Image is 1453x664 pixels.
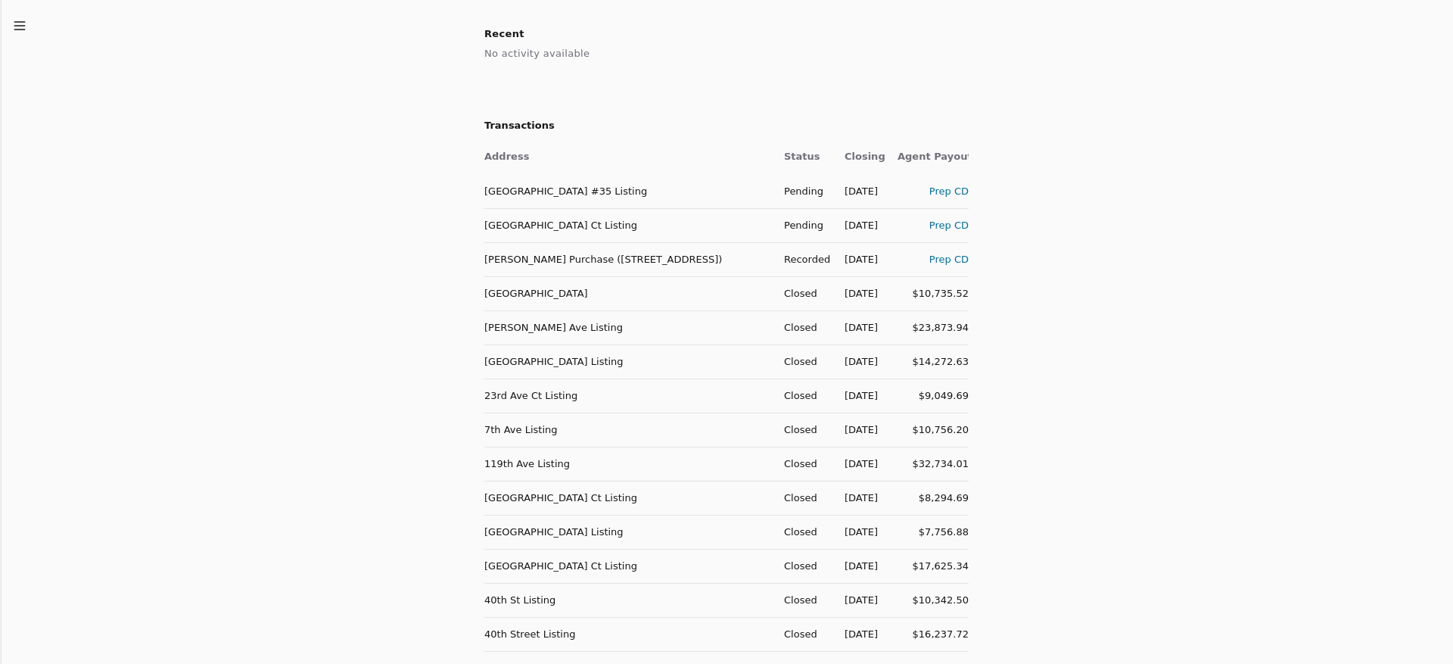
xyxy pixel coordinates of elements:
td: Closed [772,344,832,379]
td: Closed [772,515,832,549]
td: [GEOGRAPHIC_DATA] Listing [484,344,772,379]
th: Closing [832,140,885,174]
td: Pending [772,174,832,208]
div: $9,049.69 [898,388,969,404]
td: [DATE] [832,515,885,549]
td: Closed [772,617,832,651]
td: 23rd Ave Ct Listing [484,379,772,413]
td: [DATE] [832,174,885,208]
div: Prep CD [898,183,969,199]
td: Closed [772,583,832,617]
td: [PERSON_NAME] Ave Listing [484,310,772,344]
td: [DATE] [832,447,885,481]
td: Closed [772,276,832,310]
td: Closed [772,310,832,344]
td: [DATE] [832,413,885,447]
td: [GEOGRAPHIC_DATA] Ct Listing [484,549,772,583]
td: [DATE] [832,379,885,413]
th: Address [484,140,772,174]
div: $16,237.72 [898,626,969,642]
td: Pending [772,208,832,242]
td: [DATE] [832,583,885,617]
td: Closed [772,379,832,413]
h2: Recent [484,24,969,44]
th: Agent Payout [885,140,969,174]
div: $23,873.94 [898,320,969,335]
td: [DATE] [832,344,885,379]
td: [GEOGRAPHIC_DATA] #35 Listing [484,174,772,208]
td: [GEOGRAPHIC_DATA] [484,276,772,310]
div: $10,735.52 [898,285,969,301]
td: [PERSON_NAME] Purchase ([STREET_ADDRESS]) [484,242,772,276]
th: Status [772,140,832,174]
div: $32,734.01 [898,456,969,472]
div: $17,625.34 [898,558,969,574]
td: [GEOGRAPHIC_DATA] Ct Listing [484,208,772,242]
td: [DATE] [832,310,885,344]
div: $7,756.88 [898,524,969,540]
div: Prep CD [898,251,969,267]
div: $10,756.20 [898,422,969,438]
td: [DATE] [832,549,885,583]
td: 119th Ave Listing [484,447,772,481]
td: Closed [772,413,832,447]
td: Closed [772,447,832,481]
td: 40th St Listing [484,583,772,617]
td: [DATE] [832,481,885,515]
td: [DATE] [832,276,885,310]
td: [DATE] [832,617,885,651]
td: 7th Ave Listing [484,413,772,447]
td: Closed [772,481,832,515]
td: Closed [772,549,832,583]
td: Recorded [772,242,832,276]
div: $8,294.69 [898,490,969,506]
div: $10,342.50 [898,592,969,608]
h2: Transactions [484,118,969,134]
td: [DATE] [832,242,885,276]
div: Prep CD [898,217,969,233]
td: 40th Street Listing [484,617,772,651]
td: [DATE] [832,208,885,242]
div: $14,272.63 [898,354,969,369]
td: [GEOGRAPHIC_DATA] Listing [484,515,772,549]
div: No activity available [484,44,969,64]
td: [GEOGRAPHIC_DATA] Ct Listing [484,481,772,515]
